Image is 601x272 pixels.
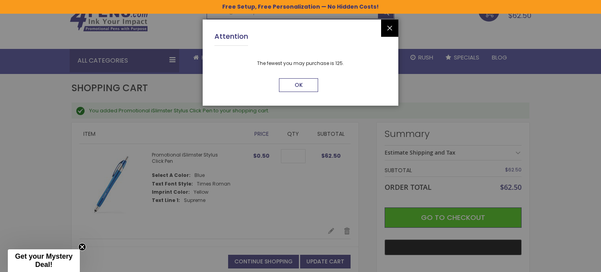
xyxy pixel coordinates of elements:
[214,60,387,67] div: The fewest you may purchase is 125.
[214,31,248,46] h1: Attention
[279,78,318,92] button: OK
[15,252,72,268] span: Get your Mystery Deal!
[295,81,303,89] span: OK
[78,243,86,251] button: Close teaser
[8,249,80,272] div: Get your Mystery Deal!Close teaser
